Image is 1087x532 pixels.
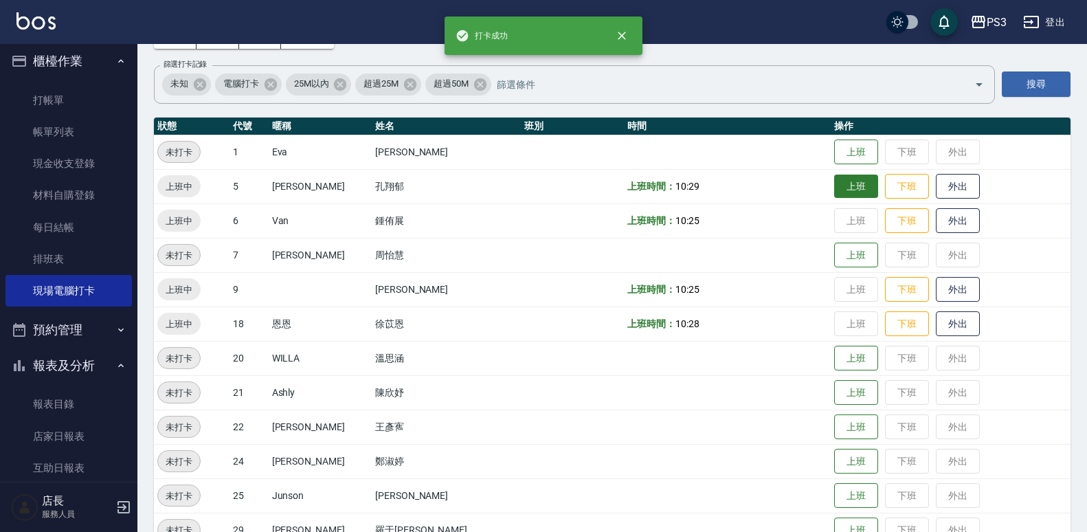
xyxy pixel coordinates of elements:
[162,77,197,91] span: 未知
[229,410,269,444] td: 22
[1002,71,1071,97] button: 搜尋
[5,348,132,384] button: 報表及分析
[269,135,372,169] td: Eva
[229,203,269,238] td: 6
[627,318,675,329] b: 上班時間：
[831,118,1071,135] th: 操作
[269,307,372,341] td: 恩恩
[269,238,372,272] td: [PERSON_NAME]
[269,478,372,513] td: Junson
[355,74,421,96] div: 超過25M
[286,77,337,91] span: 25M以內
[372,118,521,135] th: 姓名
[5,312,132,348] button: 預約管理
[11,494,38,521] img: Person
[372,203,521,238] td: 鍾侑展
[158,248,200,263] span: 未打卡
[229,307,269,341] td: 18
[269,444,372,478] td: [PERSON_NAME]
[936,311,980,337] button: 外出
[158,145,200,159] span: 未打卡
[675,215,699,226] span: 10:25
[5,212,132,243] a: 每日結帳
[936,277,980,302] button: 外出
[229,375,269,410] td: 21
[269,118,372,135] th: 暱稱
[834,346,878,371] button: 上班
[157,214,201,228] span: 上班中
[157,317,201,331] span: 上班中
[627,181,675,192] b: 上班時間：
[624,118,831,135] th: 時間
[675,181,699,192] span: 10:29
[5,148,132,179] a: 現金收支登錄
[834,483,878,509] button: 上班
[229,341,269,375] td: 20
[627,215,675,226] b: 上班時間：
[521,118,624,135] th: 班別
[372,272,521,307] td: [PERSON_NAME]
[286,74,352,96] div: 25M以內
[269,203,372,238] td: Van
[965,8,1012,36] button: PS3
[968,74,990,96] button: Open
[229,169,269,203] td: 5
[607,21,637,51] button: close
[885,311,929,337] button: 下班
[5,275,132,307] a: 現場電腦打卡
[229,444,269,478] td: 24
[229,272,269,307] td: 9
[355,77,407,91] span: 超過25M
[5,388,132,420] a: 報表目錄
[372,410,521,444] td: 王彥寯
[372,169,521,203] td: 孔翔郁
[5,421,132,452] a: 店家日報表
[885,174,929,199] button: 下班
[5,452,132,484] a: 互助日報表
[154,118,229,135] th: 狀態
[372,341,521,375] td: 溫思涵
[229,478,269,513] td: 25
[372,375,521,410] td: 陳欣妤
[987,14,1007,31] div: PS3
[456,29,508,43] span: 打卡成功
[158,351,200,366] span: 未打卡
[834,140,878,165] button: 上班
[425,74,491,96] div: 超過50M
[229,135,269,169] td: 1
[885,277,929,302] button: 下班
[42,494,112,508] h5: 店長
[5,116,132,148] a: 帳單列表
[229,118,269,135] th: 代號
[269,341,372,375] td: WILLA
[157,282,201,297] span: 上班中
[269,375,372,410] td: Ashly
[215,77,267,91] span: 電腦打卡
[16,12,56,30] img: Logo
[42,508,112,520] p: 服務人員
[675,318,699,329] span: 10:28
[675,284,699,295] span: 10:25
[834,449,878,474] button: 上班
[372,478,521,513] td: [PERSON_NAME]
[930,8,958,36] button: save
[372,238,521,272] td: 周怡慧
[164,59,207,69] label: 篩選打卡記錄
[425,77,477,91] span: 超過50M
[162,74,211,96] div: 未知
[936,208,980,234] button: 外出
[834,243,878,268] button: 上班
[215,74,282,96] div: 電腦打卡
[5,43,132,79] button: 櫃檯作業
[269,169,372,203] td: [PERSON_NAME]
[627,284,675,295] b: 上班時間：
[158,386,200,400] span: 未打卡
[229,238,269,272] td: 7
[372,135,521,169] td: [PERSON_NAME]
[372,307,521,341] td: 徐苡恩
[5,179,132,211] a: 材料自購登錄
[269,410,372,444] td: [PERSON_NAME]
[372,444,521,478] td: 鄭淑婷
[157,179,201,194] span: 上班中
[158,420,200,434] span: 未打卡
